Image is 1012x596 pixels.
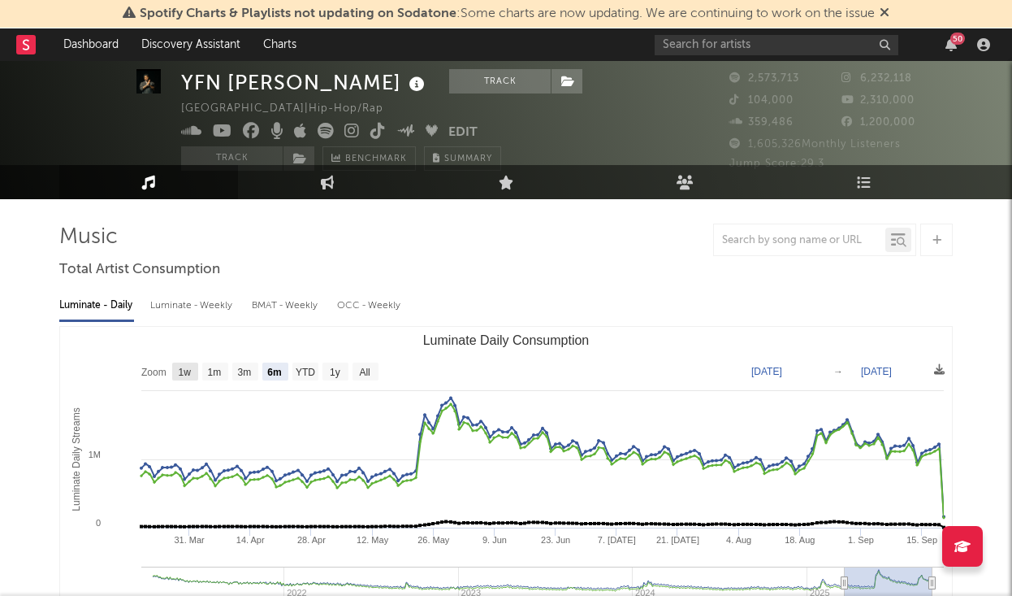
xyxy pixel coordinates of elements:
text: 1. Sep [848,535,874,545]
div: 50 [950,33,965,45]
button: Edit [448,123,478,143]
div: BMAT - Weekly [252,292,321,320]
text: 0 [96,518,101,528]
text: YTD [296,367,315,378]
text: 26. May [417,535,450,545]
text: 21. [DATE] [656,535,699,545]
text: [DATE] [751,366,782,377]
text: Luminate Daily Streams [71,407,82,511]
span: Total Artist Consumption [59,260,220,280]
text: Luminate Daily Consumption [423,333,590,347]
span: 104,000 [729,95,794,106]
text: All [359,367,370,378]
a: Charts [252,28,308,61]
span: Jump Score: 29.3 [729,159,824,169]
span: : Some charts are now updating. We are continuing to work on the issue [140,7,875,20]
button: 50 [945,38,957,51]
button: Track [449,69,551,94]
a: Discovery Assistant [130,28,252,61]
text: 1w [179,367,192,378]
div: [GEOGRAPHIC_DATA] | Hip-Hop/Rap [181,99,402,119]
span: 6,232,118 [841,73,912,84]
div: Luminate - Weekly [150,292,236,320]
text: 12. May [357,535,389,545]
span: Summary [444,154,492,163]
span: 359,486 [729,117,794,128]
text: 9. Jun [482,535,507,545]
text: 15. Sep [906,535,937,545]
span: 2,573,713 [729,73,799,84]
a: Dashboard [52,28,130,61]
text: 31. Mar [174,535,205,545]
text: 7. [DATE] [598,535,636,545]
text: [DATE] [861,366,892,377]
text: → [833,366,843,377]
text: 1M [89,450,101,459]
input: Search for artists [655,35,898,55]
text: Zoom [141,367,167,378]
a: Benchmark [322,146,416,171]
text: 14. Apr [236,535,265,545]
text: 4. Aug [726,535,751,545]
span: Benchmark [345,150,407,169]
text: 18. Aug [785,535,815,545]
span: Dismiss [880,7,889,20]
text: 28. Apr [297,535,326,545]
text: 3m [238,367,252,378]
span: 2,310,000 [841,95,915,106]
text: 1m [208,367,222,378]
button: Track [181,146,283,171]
button: Summary [424,146,501,171]
div: YFN [PERSON_NAME] [181,69,429,96]
div: Luminate - Daily [59,292,134,320]
span: Spotify Charts & Playlists not updating on Sodatone [140,7,456,20]
text: 6m [267,367,281,378]
input: Search by song name or URL [714,234,885,247]
span: 1,200,000 [841,117,915,128]
text: 1y [330,367,340,378]
span: 1,605,326 Monthly Listeners [729,139,901,150]
div: OCC - Weekly [337,292,402,320]
text: 23. Jun [541,535,570,545]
